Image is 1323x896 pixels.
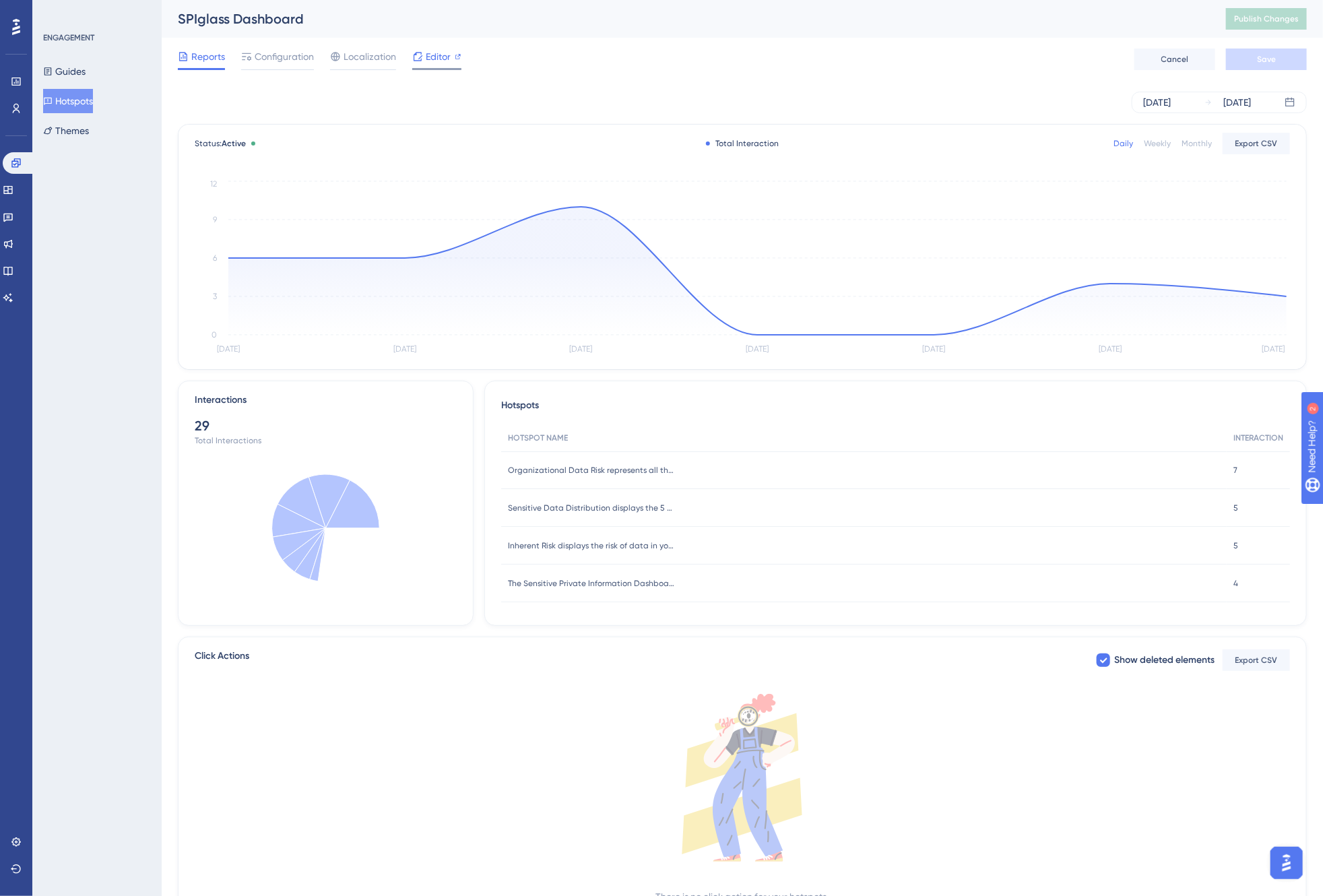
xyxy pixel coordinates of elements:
[213,292,217,301] tspan: 3
[32,3,84,20] span: Need Help?
[1233,503,1238,513] span: 5
[1235,138,1278,149] span: Export CSV
[43,119,89,143] button: Themes
[746,345,769,354] tspan: [DATE]
[1262,345,1285,354] tspan: [DATE]
[1114,652,1215,668] span: Show deleted elements
[1144,138,1171,149] div: Weekly
[210,179,217,189] tspan: 12
[570,345,593,354] tspan: [DATE]
[1099,345,1122,354] tspan: [DATE]
[195,416,457,435] div: 29
[43,32,94,43] div: ENGAGEMENT
[1134,49,1215,70] button: Cancel
[93,7,97,18] div: 2
[1233,465,1237,476] span: 7
[195,392,247,408] div: Interactions
[508,465,676,476] span: Organizational Data Risk represents all the scanned data in your environment. The data is display...
[1233,540,1238,551] span: 5
[1223,133,1290,154] button: Export CSV
[922,345,945,354] tspan: [DATE]
[1226,49,1307,70] button: Save
[508,578,676,589] span: The Sensitive Private Information Dashboard (SPIglass™) Dashboard is a dashboard with a specific ...
[508,503,676,513] span: Sensitive Data Distribution displays the 5 data types with the most matches across all discovered...
[1234,13,1299,24] span: Publish Changes
[217,345,240,354] tspan: [DATE]
[426,49,451,65] span: Editor
[213,253,217,263] tspan: 6
[344,49,396,65] span: Localization
[1257,54,1276,65] span: Save
[43,59,86,84] button: Guides
[191,49,225,65] span: Reports
[1233,433,1283,443] span: INTERACTION
[706,138,779,149] div: Total Interaction
[1235,655,1278,666] span: Export CSV
[1223,649,1290,671] button: Export CSV
[178,9,1192,28] div: SPIglass Dashboard
[1182,138,1212,149] div: Monthly
[1233,578,1238,589] span: 4
[1143,94,1171,110] div: [DATE]
[212,330,217,340] tspan: 0
[1226,8,1307,30] button: Publish Changes
[508,540,676,551] span: Inherent Risk displays the risk of data in your environment at any given point in time. More info...
[508,433,568,443] span: HOTSPOT NAME
[1161,54,1189,65] span: Cancel
[43,89,93,113] button: Hotspots
[213,215,217,224] tspan: 9
[222,139,246,148] span: Active
[1223,94,1251,110] div: [DATE]
[1114,138,1133,149] div: Daily
[255,49,314,65] span: Configuration
[195,648,249,672] span: Click Actions
[393,345,416,354] tspan: [DATE]
[501,397,539,414] span: Hotspots
[1266,843,1307,883] iframe: UserGuiding AI Assistant Launcher
[195,138,246,149] span: Status:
